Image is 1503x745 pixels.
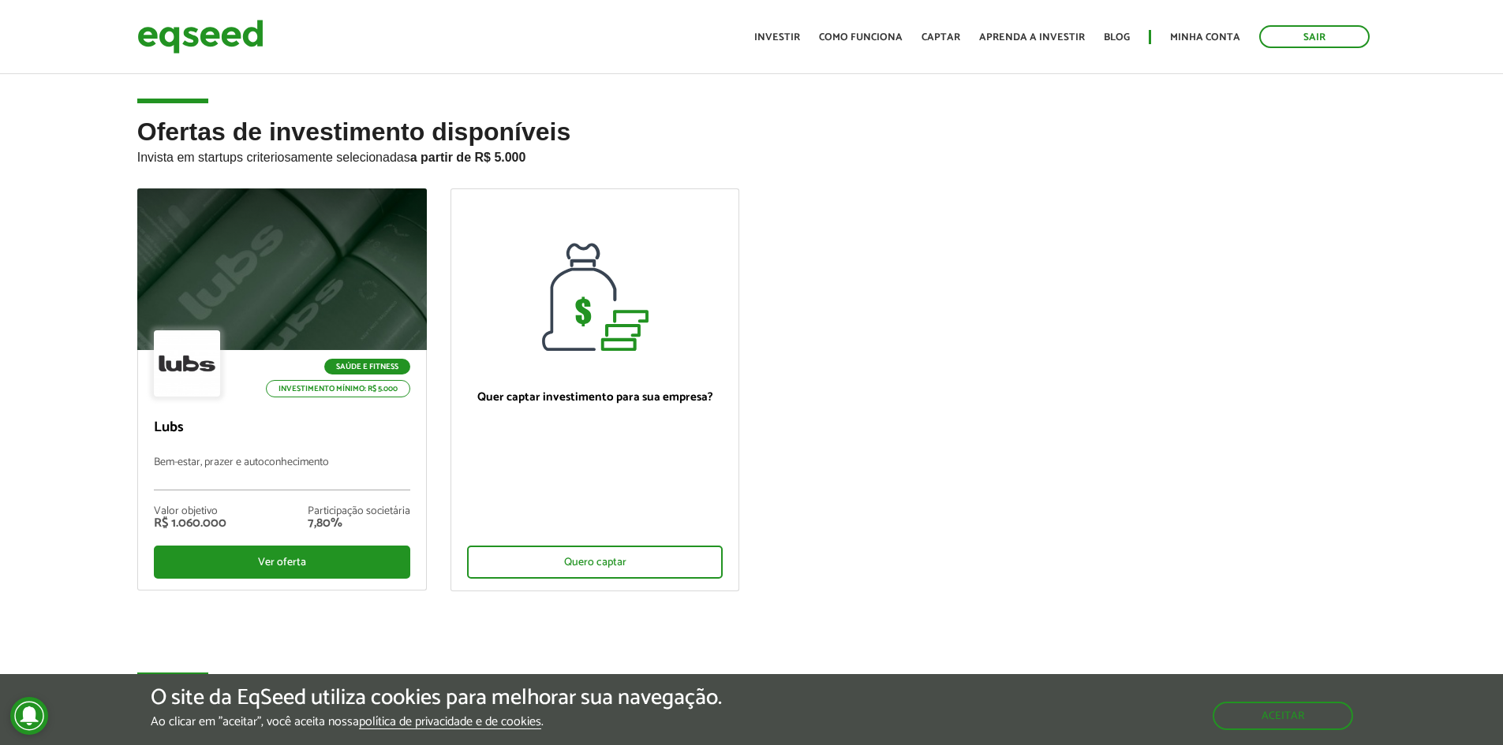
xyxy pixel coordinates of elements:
a: Sair [1259,25,1370,48]
p: Saúde e Fitness [324,359,410,374]
p: Invista em startups criteriosamente selecionadas [137,146,1367,165]
div: Participação societária [308,506,410,517]
button: Aceitar [1213,702,1353,730]
h2: Ofertas de investimento disponíveis [137,118,1367,188]
a: Captar [922,32,960,43]
div: R$ 1.060.000 [154,517,226,530]
img: EqSeed [137,16,264,58]
a: Blog [1104,32,1130,43]
div: Ver oferta [154,546,410,579]
a: Investir [754,32,800,43]
div: Valor objetivo [154,506,226,517]
p: Lubs [154,419,410,437]
div: Quero captar [467,546,723,579]
a: Saúde e Fitness Investimento mínimo: R$ 5.000 Lubs Bem-estar, prazer e autoconhecimento Valor obj... [137,188,427,590]
p: Bem-estar, prazer e autoconhecimento [154,456,410,490]
strong: a partir de R$ 5.000 [410,151,526,164]
p: Quer captar investimento para sua empresa? [467,390,723,404]
h5: O site da EqSeed utiliza cookies para melhorar sua navegação. [151,686,722,710]
p: Investimento mínimo: R$ 5.000 [266,380,410,397]
a: Como funciona [819,32,903,43]
a: Aprenda a investir [979,32,1085,43]
div: 7,80% [308,517,410,530]
a: política de privacidade e de cookies [359,716,541,729]
a: Minha conta [1170,32,1240,43]
p: Ao clicar em "aceitar", você aceita nossa . [151,714,722,729]
a: Quer captar investimento para sua empresa? Quero captar [451,188,740,591]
